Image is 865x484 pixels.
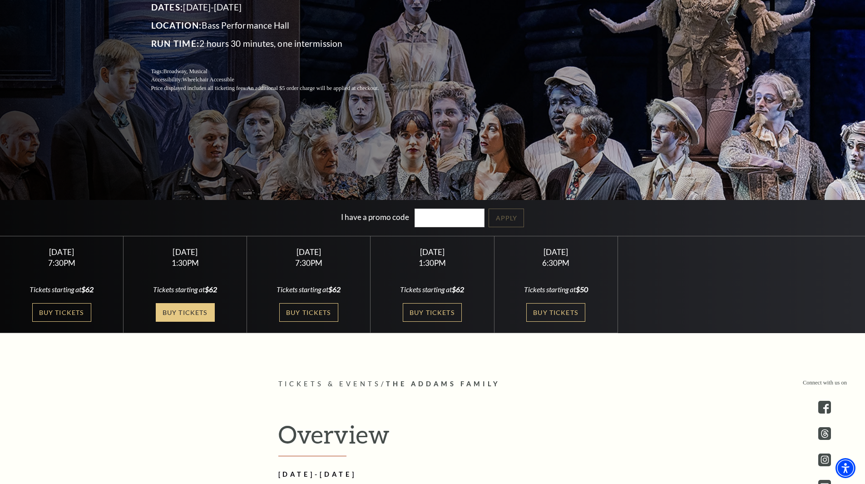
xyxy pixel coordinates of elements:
h2: Overview [278,419,587,457]
p: / [278,379,587,390]
div: Tickets starting at [134,284,236,294]
span: $62 [328,285,341,294]
h2: [DATE]-[DATE] [278,469,573,480]
p: Connect with us on [803,379,847,387]
span: Run Time: [151,38,200,49]
div: Tickets starting at [11,284,113,294]
span: Location: [151,20,202,30]
div: [DATE] [381,247,483,257]
label: I have a promo code [341,212,409,222]
span: Tickets & Events [278,380,381,388]
p: Tags: [151,67,401,76]
span: Wheelchair Accessible [182,76,234,83]
span: Broadway, Musical [163,68,207,75]
div: [DATE] [258,247,360,257]
p: Accessibility: [151,75,401,84]
p: Bass Performance Hall [151,18,401,33]
a: facebook - open in a new tab [818,401,831,414]
div: Tickets starting at [258,284,360,294]
div: 7:30PM [258,259,360,267]
a: threads.com - open in a new tab [818,427,831,440]
div: [DATE] [134,247,236,257]
div: [DATE] [11,247,113,257]
div: 7:30PM [11,259,113,267]
div: Tickets starting at [381,284,483,294]
div: Accessibility Menu [835,458,855,478]
span: $62 [205,285,217,294]
a: Buy Tickets [403,303,462,322]
a: Buy Tickets [156,303,215,322]
div: [DATE] [505,247,607,257]
p: 2 hours 30 minutes, one intermission [151,36,401,51]
span: The Addams Family [386,380,500,388]
div: 6:30PM [505,259,607,267]
div: 1:30PM [381,259,483,267]
a: Buy Tickets [32,303,91,322]
a: Buy Tickets [279,303,338,322]
span: $62 [81,285,94,294]
span: $62 [452,285,464,294]
span: Dates: [151,2,183,12]
p: Price displayed includes all ticketing fees. [151,84,401,93]
a: Buy Tickets [526,303,585,322]
span: $50 [576,285,588,294]
div: 1:30PM [134,259,236,267]
div: Tickets starting at [505,284,607,294]
span: An additional $5 order charge will be applied at checkout. [247,85,379,91]
a: instagram - open in a new tab [818,454,831,466]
